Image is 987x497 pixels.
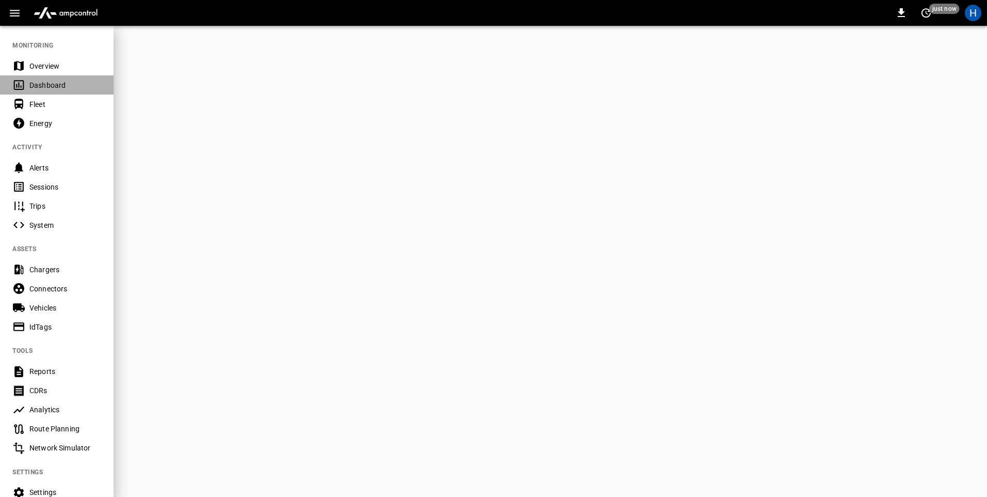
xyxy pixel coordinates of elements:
[29,3,102,23] img: ampcontrol.io logo
[29,322,101,332] div: IdTags
[29,61,101,71] div: Overview
[29,366,101,377] div: Reports
[929,4,960,14] span: just now
[29,80,101,90] div: Dashboard
[29,443,101,453] div: Network Simulator
[29,201,101,211] div: Trips
[29,265,101,275] div: Chargers
[29,118,101,129] div: Energy
[29,163,101,173] div: Alerts
[29,182,101,192] div: Sessions
[29,99,101,110] div: Fleet
[29,303,101,313] div: Vehicles
[965,5,981,21] div: profile-icon
[918,5,934,21] button: set refresh interval
[29,405,101,415] div: Analytics
[29,220,101,230] div: System
[29,424,101,434] div: Route Planning
[29,284,101,294] div: Connectors
[29,385,101,396] div: CDRs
